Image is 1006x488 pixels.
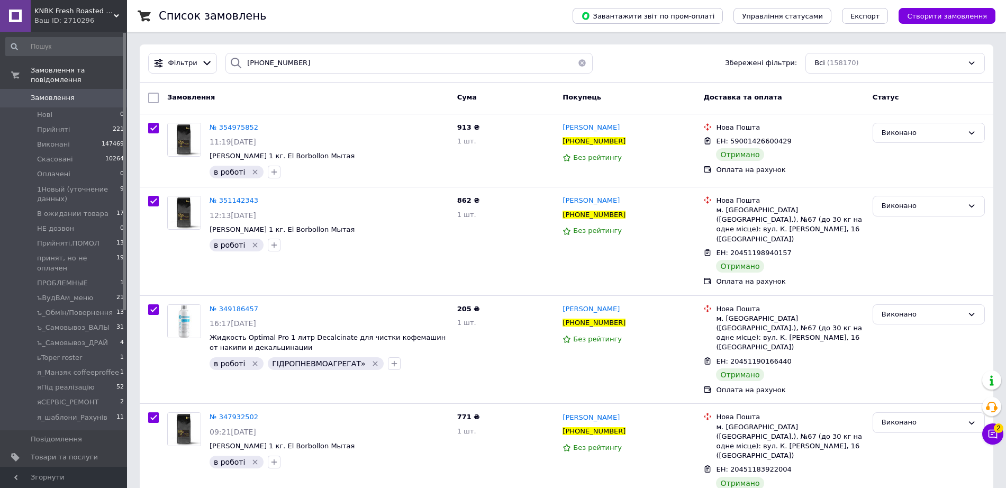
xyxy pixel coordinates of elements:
[716,123,864,132] div: Нова Пошта
[116,209,124,219] span: 17
[827,59,859,67] span: (158170)
[573,444,622,451] span: Без рейтингу
[37,169,70,179] span: Оплачені
[457,123,480,131] span: 913 ₴
[168,123,201,156] img: Фото товару
[563,137,626,145] span: [PHONE_NUMBER]
[31,453,98,462] span: Товари та послуги
[214,241,245,249] span: в роботі
[563,319,626,327] span: [PHONE_NUMBER]
[120,110,124,120] span: 0
[37,185,120,204] span: 1Новый (уточнение данных)
[716,465,791,473] span: ЕН: 20451183922004
[716,385,864,395] div: Оплата на рахунок
[37,278,87,288] span: ПРОБЛЕМНЫЕ
[210,196,258,204] span: № 351142343
[120,185,124,204] span: 9
[572,53,593,74] button: Очистить
[210,305,258,313] span: № 349186457
[120,397,124,407] span: 2
[716,249,791,257] span: ЕН: 20451198940157
[37,383,95,392] span: яПід реалізацію
[116,308,124,318] span: 13
[34,6,114,16] span: KNBK Fresh Roasted Coffee & Accessories store
[716,260,764,273] div: Отримано
[563,211,626,219] span: [PHONE_NUMBER]
[725,58,797,68] span: Збережені фільтри:
[37,140,70,149] span: Виконані
[716,357,791,365] span: ЕН: 20451190166440
[563,427,626,435] span: [PHONE_NUMBER]
[716,314,864,353] div: м. [GEOGRAPHIC_DATA] ([GEOGRAPHIC_DATA].), №67 (до 30 кг на одне місце): вул. К. [PERSON_NAME], 1...
[120,368,124,377] span: 1
[563,304,620,314] a: [PERSON_NAME]
[563,305,620,313] span: [PERSON_NAME]
[37,308,113,318] span: ъ_Обмін/Повернення
[742,12,823,20] span: Управління статусами
[563,196,620,204] span: [PERSON_NAME]
[116,383,124,392] span: 52
[210,428,256,436] span: 09:21[DATE]
[888,12,995,20] a: Створити замовлення
[34,16,127,25] div: Ваш ID: 2710296
[882,417,963,428] div: Виконано
[581,11,714,21] span: Завантажити звіт по пром-оплаті
[716,196,864,205] div: Нова Пошта
[210,225,355,233] a: [PERSON_NAME] 1 кг. El Borbollon Мытая
[37,254,116,273] span: принят, но не оплачен
[116,254,124,273] span: 19
[716,137,791,145] span: ЕН: 59001426600429
[842,8,889,24] button: Експорт
[214,168,245,176] span: в роботі
[457,427,476,435] span: 1 шт.
[573,8,723,24] button: Завантажити звіт по пром-оплаті
[210,138,256,146] span: 11:19[DATE]
[982,423,1003,445] button: Чат з покупцем2
[37,209,108,219] span: В ожидании товара
[214,359,245,368] span: в роботі
[716,205,864,244] div: м. [GEOGRAPHIC_DATA] ([GEOGRAPHIC_DATA].), №67 (до 30 кг на одне місце): вул. К. [PERSON_NAME], 1...
[563,413,620,421] span: [PERSON_NAME]
[37,353,82,363] span: ьToper roster
[210,442,355,450] span: [PERSON_NAME] 1 кг. El Borbollon Мытая
[210,152,355,160] a: [PERSON_NAME] 1 кг. El Borbollon Мытая
[703,93,782,101] span: Доставка та оплата
[882,309,963,320] div: Виконано
[113,125,124,134] span: 221
[37,413,107,422] span: я_шаблони_Рахунів
[716,165,864,175] div: Оплата на рахунок
[168,305,201,338] img: Фото товару
[31,435,82,444] span: Повідомлення
[716,277,864,286] div: Оплата на рахунок
[37,224,74,233] span: НЕ дозвон
[168,413,201,446] img: Фото товару
[37,155,73,164] span: Скасовані
[457,305,480,313] span: 205 ₴
[573,153,622,161] span: Без рейтингу
[105,155,124,164] span: 10264
[873,93,899,101] span: Статус
[563,93,601,101] span: Покупець
[573,335,622,343] span: Без рейтингу
[210,333,446,351] span: Жидкость Optimal Pro 1 литр Decalcinate для чистки кофемашин от накипи и декальцинации
[210,211,256,220] span: 12:13[DATE]
[37,293,93,303] span: ъВудВАм_меню
[716,422,864,461] div: м. [GEOGRAPHIC_DATA] ([GEOGRAPHIC_DATA].), №67 (до 30 кг на одне місце): вул. К. [PERSON_NAME], 1...
[37,338,108,348] span: ъ_Самовывоз_ДРАЙ
[159,10,266,22] h1: Список замовлень
[210,123,258,131] a: № 354975852
[37,397,99,407] span: яСЕРВІС_РЕМОНТ
[251,168,259,176] svg: Видалити мітку
[563,123,620,131] span: [PERSON_NAME]
[882,128,963,139] div: Виконано
[214,458,245,466] span: в роботі
[457,319,476,327] span: 1 шт.
[120,353,124,363] span: 1
[37,125,70,134] span: Прийняті
[251,241,259,249] svg: Видалити мітку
